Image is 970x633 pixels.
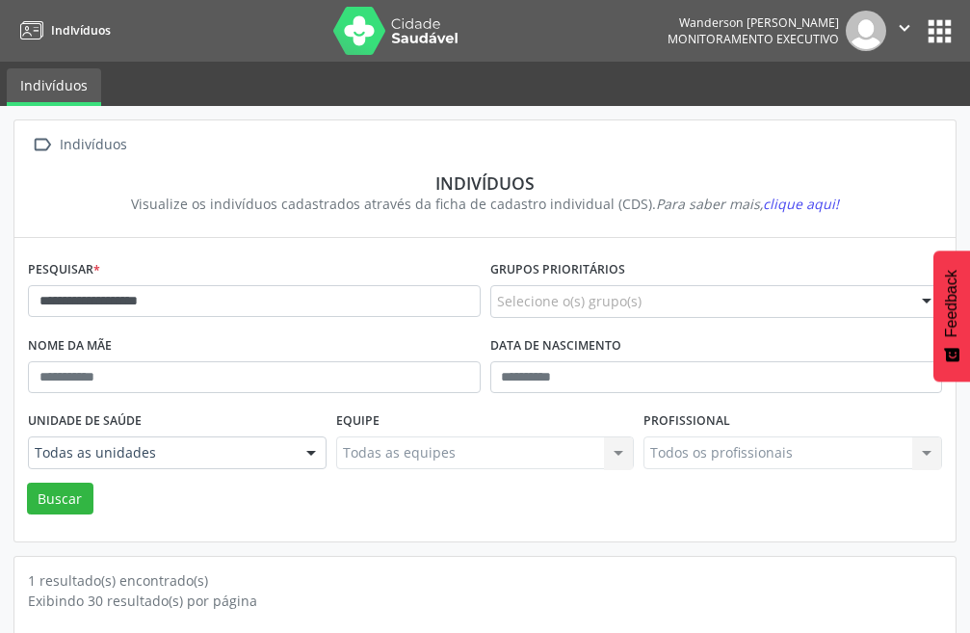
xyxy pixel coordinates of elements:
[28,331,112,361] label: Nome da mãe
[933,251,970,382] button: Feedback - Mostrar pesquisa
[41,172,929,194] div: Indivíduos
[668,31,839,47] span: Monitoramento Executivo
[28,131,56,159] i: 
[497,291,642,311] span: Selecione o(s) grupo(s)
[886,11,923,51] button: 
[668,14,839,31] div: Wanderson [PERSON_NAME]
[763,195,839,213] span: clique aqui!
[846,11,886,51] img: img
[28,570,942,591] div: 1 resultado(s) encontrado(s)
[7,68,101,106] a: Indivíduos
[28,131,130,159] a:  Indivíduos
[490,331,621,361] label: Data de nascimento
[41,194,929,214] div: Visualize os indivíduos cadastrados através da ficha de cadastro individual (CDS).
[943,270,960,337] span: Feedback
[13,14,111,46] a: Indivíduos
[894,17,915,39] i: 
[336,407,380,436] label: Equipe
[35,443,287,462] span: Todas as unidades
[28,407,142,436] label: Unidade de saúde
[56,131,130,159] div: Indivíduos
[28,591,942,611] div: Exibindo 30 resultado(s) por página
[27,483,93,515] button: Buscar
[490,255,625,285] label: Grupos prioritários
[643,407,730,436] label: Profissional
[51,22,111,39] span: Indivíduos
[28,255,100,285] label: Pesquisar
[656,195,839,213] i: Para saber mais,
[923,14,957,48] button: apps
